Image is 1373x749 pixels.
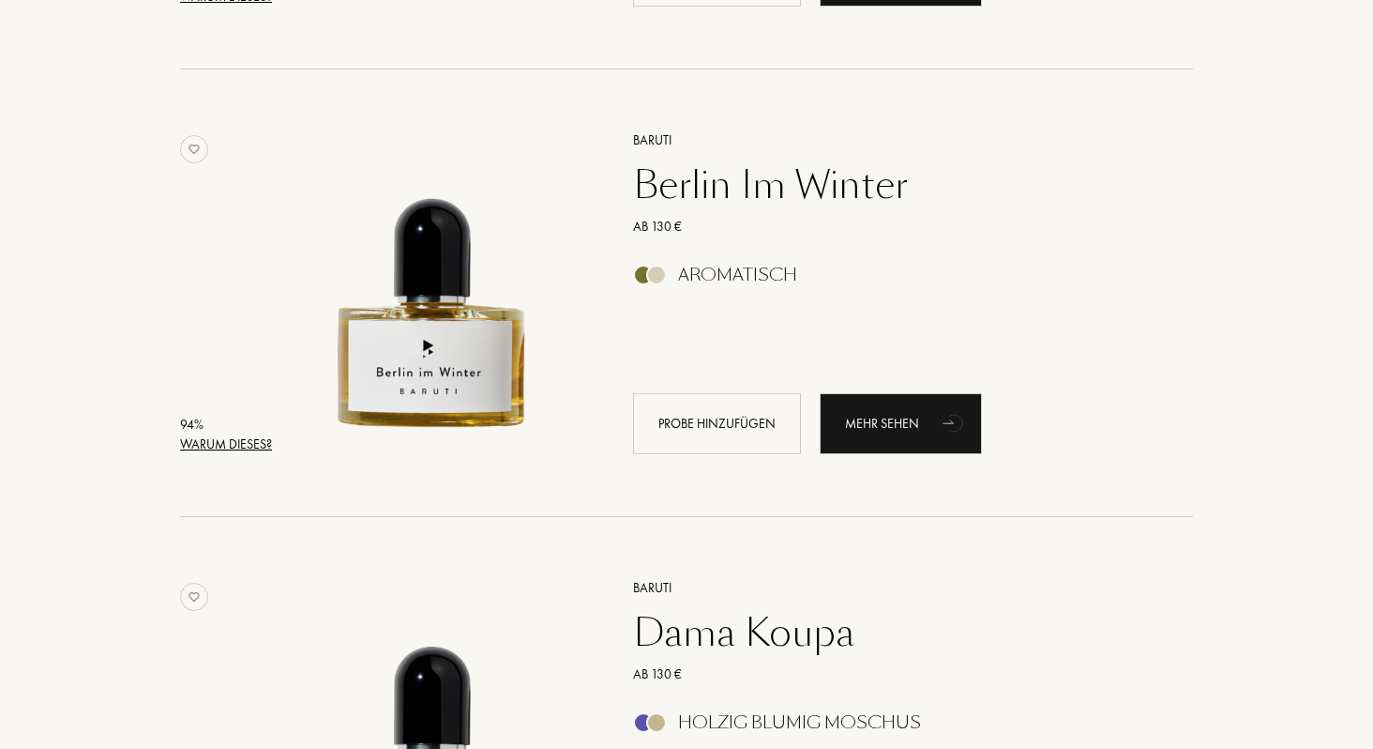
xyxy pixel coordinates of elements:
img: no_like_p.png [180,135,208,163]
a: Ab 130 € [619,665,1166,684]
a: Dama Koupa [619,610,1166,655]
img: Berlin Im Winter Baruti [277,128,589,440]
a: Ab 130 € [619,217,1166,237]
div: Probe hinzufügen [633,393,801,454]
img: no_like_p.png [180,583,208,611]
div: Holzig Blumig Moschus [678,712,921,733]
a: Mehr sehenanimation [820,393,982,454]
a: Holzig Blumig Moschus [619,718,1166,738]
div: Mehr sehen [820,393,982,454]
div: Warum dieses? [180,435,272,454]
a: Aromatisch [619,270,1166,290]
div: animation [936,404,973,441]
a: Baruti [619,130,1166,150]
a: Berlin Im Winter [619,162,1166,207]
div: Aromatisch [678,265,797,285]
a: Berlin Im Winter Baruti [277,107,605,476]
a: Baruti [619,578,1166,598]
div: 94 % [180,415,272,435]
